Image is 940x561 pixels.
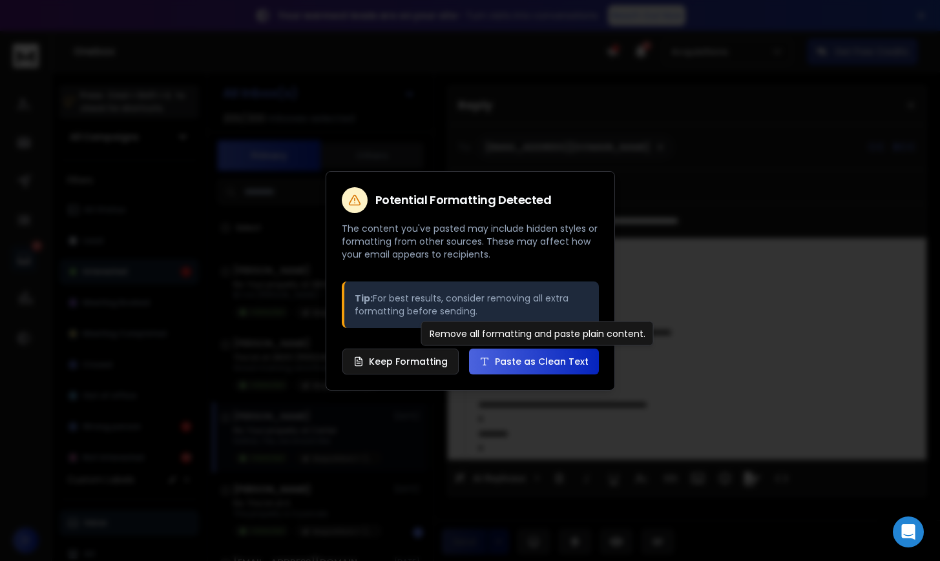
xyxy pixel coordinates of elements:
h2: Potential Formatting Detected [375,194,552,206]
p: For best results, consider removing all extra formatting before sending. [355,292,589,318]
p: The content you've pasted may include hidden styles or formatting from other sources. These may a... [342,222,599,261]
div: Remove all formatting and paste plain content. [421,321,654,346]
button: Paste as Clean Text [469,349,599,374]
button: Keep Formatting [342,349,459,374]
div: Open Intercom Messenger [893,516,924,547]
strong: Tip: [355,292,373,305]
